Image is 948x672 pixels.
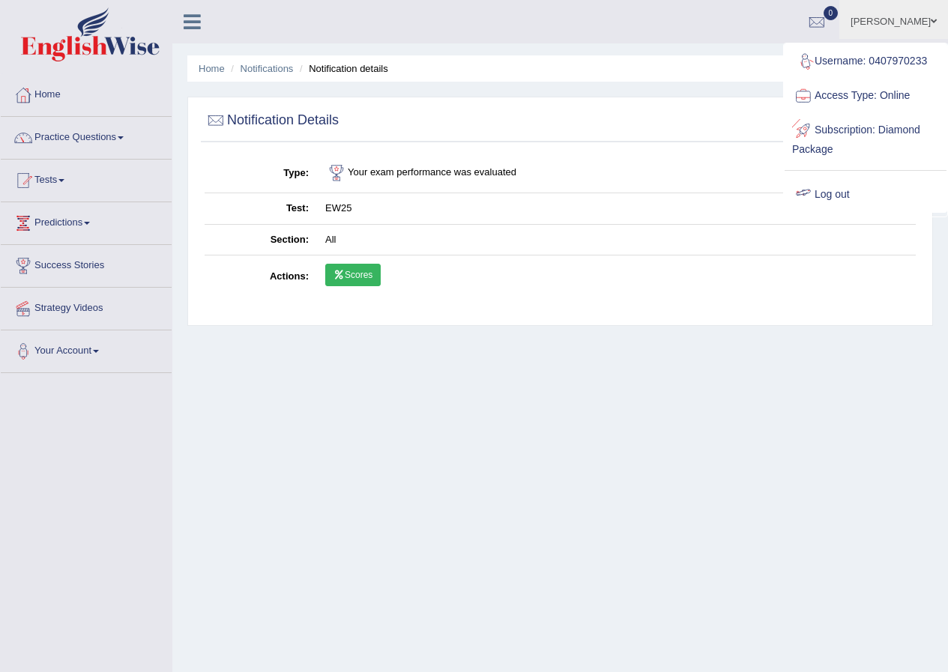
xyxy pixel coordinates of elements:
[205,255,317,299] th: Actions
[785,79,947,113] a: Access Type: Online
[325,264,381,286] a: Scores
[199,63,225,74] a: Home
[1,117,172,154] a: Practice Questions
[296,61,388,76] li: Notification details
[785,113,947,163] a: Subscription: Diamond Package
[1,288,172,325] a: Strategy Videos
[317,224,916,255] td: All
[785,44,947,79] a: Username: 0407970233
[1,245,172,282] a: Success Stories
[205,224,317,255] th: Section
[1,74,172,112] a: Home
[824,6,839,20] span: 0
[1,160,172,197] a: Tests
[317,154,916,193] td: Your exam performance was evaluated
[317,193,916,225] td: EW25
[205,109,339,132] h2: Notification Details
[785,178,947,212] a: Log out
[1,330,172,368] a: Your Account
[205,193,317,225] th: Test
[241,63,294,74] a: Notifications
[1,202,172,240] a: Predictions
[205,154,317,193] th: Type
